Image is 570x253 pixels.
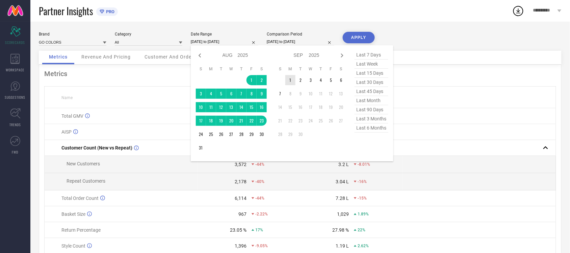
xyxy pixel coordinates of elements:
[196,51,204,60] div: Previous month
[306,116,316,126] td: Wed Sep 24 2025
[247,129,257,139] td: Fri Aug 29 2025
[104,9,114,14] span: PRO
[295,66,306,72] th: Tuesday
[355,105,388,114] span: last 90 days
[61,243,85,249] span: Style Count
[257,89,267,99] td: Sat Aug 09 2025
[235,162,247,167] div: 3,572
[355,123,388,133] span: last 6 months
[275,116,285,126] td: Sun Sep 21 2025
[67,161,100,166] span: New Customers
[336,89,346,99] td: Sat Sep 13 2025
[316,75,326,85] td: Thu Sep 04 2025
[358,179,367,184] span: -16%
[337,211,349,217] div: 1,029
[355,96,388,105] span: last month
[216,116,226,126] td: Tue Aug 19 2025
[285,129,295,139] td: Mon Sep 29 2025
[358,162,370,167] span: -8.01%
[355,60,388,69] span: last week
[257,116,267,126] td: Sat Aug 23 2025
[61,95,73,100] span: Name
[355,87,388,96] span: last 45 days
[255,162,264,167] span: -44%
[247,89,257,99] td: Fri Aug 08 2025
[306,66,316,72] th: Wednesday
[285,75,295,85] td: Mon Sep 01 2025
[61,113,83,119] span: Total GMV
[326,89,336,99] td: Fri Sep 12 2025
[336,102,346,112] td: Sat Sep 20 2025
[236,102,247,112] td: Thu Aug 14 2025
[49,54,68,60] span: Metrics
[257,75,267,85] td: Sat Aug 02 2025
[196,89,206,99] td: Sun Aug 03 2025
[247,66,257,72] th: Friday
[255,244,268,248] span: -9.05%
[238,211,247,217] div: 967
[512,5,524,17] div: Open download list
[216,102,226,112] td: Tue Aug 12 2025
[285,102,295,112] td: Mon Sep 15 2025
[358,212,369,216] span: 1.89%
[336,116,346,126] td: Sat Sep 27 2025
[206,129,216,139] td: Mon Aug 25 2025
[247,102,257,112] td: Fri Aug 15 2025
[81,54,131,60] span: Revenue And Pricing
[267,38,334,45] input: Select comparison period
[196,143,206,153] td: Sun Aug 31 2025
[275,66,285,72] th: Sunday
[206,89,216,99] td: Mon Aug 04 2025
[358,244,369,248] span: 2.62%
[67,178,105,184] span: Repeat Customers
[257,102,267,112] td: Sat Aug 16 2025
[355,50,388,60] span: last 7 days
[326,102,336,112] td: Fri Sep 19 2025
[338,162,349,167] div: 3.2 L
[44,70,556,78] div: Metrics
[236,129,247,139] td: Thu Aug 28 2025
[316,66,326,72] th: Thursday
[355,114,388,123] span: last 3 months
[316,116,326,126] td: Thu Sep 25 2025
[226,89,236,99] td: Wed Aug 06 2025
[39,32,106,37] div: Brand
[336,75,346,85] td: Sat Sep 06 2025
[295,129,306,139] td: Tue Sep 30 2025
[216,129,226,139] td: Tue Aug 26 2025
[206,102,216,112] td: Mon Aug 11 2025
[326,66,336,72] th: Friday
[306,75,316,85] td: Wed Sep 03 2025
[61,211,85,217] span: Basket Size
[235,243,247,249] div: 1,396
[295,116,306,126] td: Tue Sep 23 2025
[191,38,258,45] input: Select date range
[326,75,336,85] td: Fri Sep 05 2025
[358,228,365,232] span: 22%
[316,102,326,112] td: Thu Sep 18 2025
[216,66,226,72] th: Tuesday
[255,179,264,184] span: -40%
[257,129,267,139] td: Sat Aug 30 2025
[206,66,216,72] th: Monday
[235,195,247,201] div: 6,114
[336,66,346,72] th: Saturday
[338,51,346,60] div: Next month
[343,32,375,43] button: APPLY
[336,243,349,249] div: 1.19 L
[191,32,258,37] div: Date Range
[355,69,388,78] span: last 15 days
[326,116,336,126] td: Fri Sep 26 2025
[236,66,247,72] th: Thursday
[39,4,93,18] span: Partner Insights
[226,102,236,112] td: Wed Aug 13 2025
[216,89,226,99] td: Tue Aug 05 2025
[336,179,349,184] div: 3.04 L
[236,116,247,126] td: Thu Aug 21 2025
[275,89,285,99] td: Sun Sep 07 2025
[255,196,264,201] span: -44%
[275,102,285,112] td: Sun Sep 14 2025
[12,149,19,155] span: FWD
[226,116,236,126] td: Wed Aug 20 2025
[295,102,306,112] td: Tue Sep 16 2025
